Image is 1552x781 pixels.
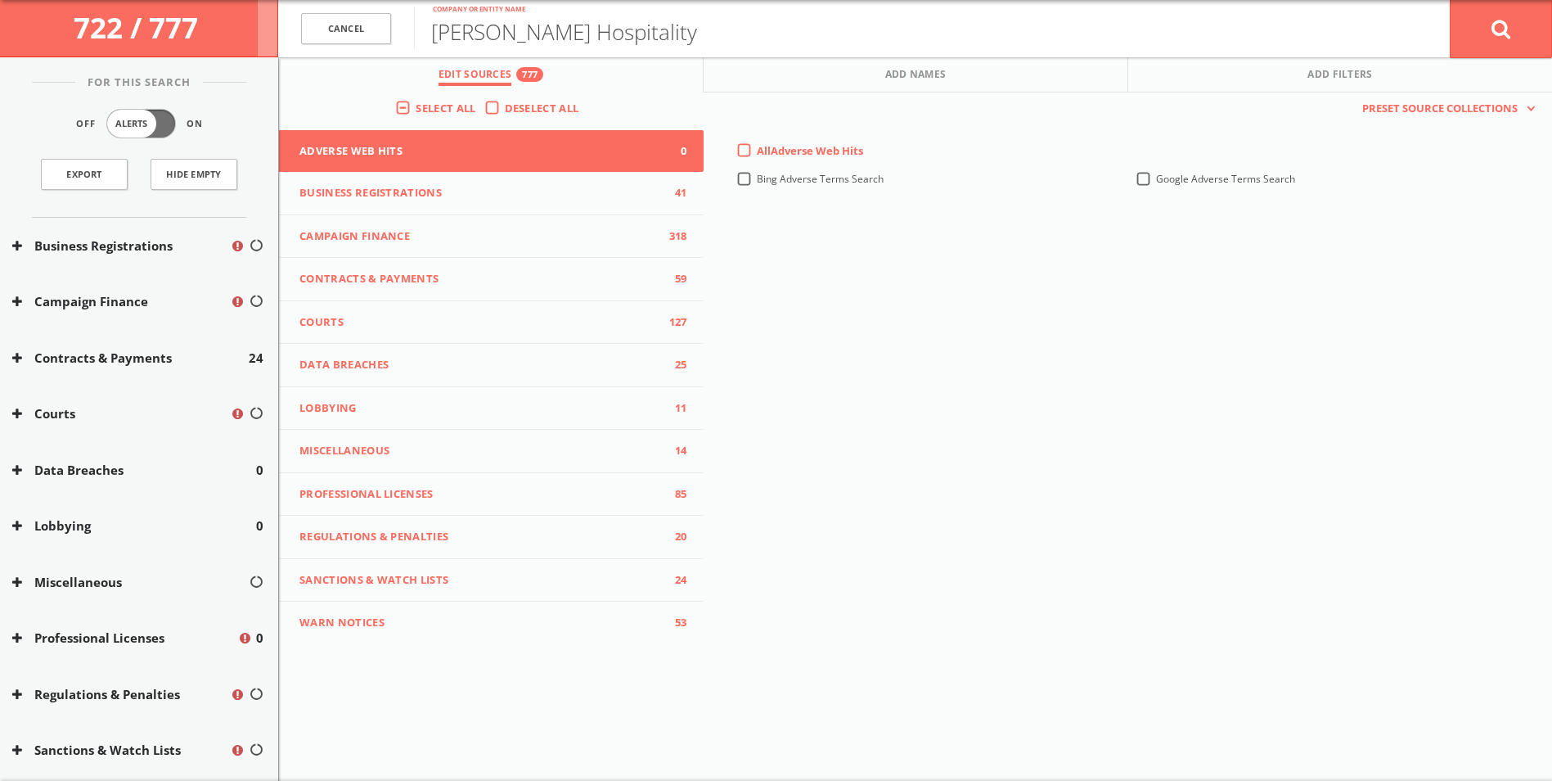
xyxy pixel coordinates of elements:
span: Bing Adverse Terms Search [757,172,884,186]
button: Adverse Web Hits0 [279,130,704,173]
span: Add Filters [1307,67,1373,86]
span: Off [76,117,96,131]
a: Export [41,159,128,190]
button: Campaign Finance [12,292,230,311]
span: Select All [416,101,475,115]
span: 11 [663,400,687,417]
span: Edit Sources [439,67,512,86]
div: 777 [516,67,543,82]
span: 20 [663,529,687,545]
span: 53 [663,615,687,631]
button: Hide Empty [151,159,237,190]
span: Google Adverse Terms Search [1156,172,1295,186]
button: Lobbying [12,517,256,535]
button: Add Names [704,57,1128,93]
span: For This Search [75,74,203,91]
span: 59 [663,271,687,287]
span: Campaign Finance [299,228,663,245]
button: Contracts & Payments59 [279,258,704,301]
span: Regulations & Penalties [299,529,663,545]
span: Data Breaches [299,357,663,373]
span: Miscellaneous [299,443,663,459]
span: Adverse Web Hits [299,143,663,160]
span: 85 [663,486,687,503]
button: Data Breaches [12,461,256,480]
button: Courts [12,404,230,423]
span: 0 [256,461,263,480]
button: Miscellaneous [12,573,249,592]
span: 24 [249,349,263,368]
span: Business Registrations [299,185,663,201]
button: Sanctions & Watch Lists24 [279,559,704,603]
span: 25 [663,357,687,373]
button: Business Registrations [12,237,230,255]
a: Cancel [301,13,391,45]
span: Lobbying [299,400,663,417]
span: 41 [663,185,687,201]
span: Contracts & Payments [299,271,663,287]
button: Business Registrations41 [279,172,704,215]
span: Courts [299,314,663,331]
button: Regulations & Penalties [12,685,230,704]
span: Add Names [885,67,947,86]
span: All Adverse Web Hits [757,143,863,158]
span: 0 [256,517,263,535]
button: Courts127 [279,301,704,345]
span: 318 [663,228,687,245]
span: 14 [663,443,687,459]
button: Data Breaches25 [279,344,704,387]
span: 127 [663,314,687,331]
span: 0 [256,629,263,648]
button: Campaign Finance318 [279,215,704,259]
button: Regulations & Penalties20 [279,516,704,559]
span: 722 / 777 [74,8,205,47]
button: Edit Sources777 [279,57,704,93]
button: Lobbying11 [279,387,704,431]
button: Add Filters [1128,57,1552,93]
button: Contracts & Payments [12,349,249,368]
span: 24 [663,572,687,589]
span: 0 [663,143,687,160]
span: Preset Source Collections [1354,101,1526,117]
span: WARN Notices [299,615,663,631]
button: Miscellaneous14 [279,430,704,473]
button: Sanctions & Watch Lists [12,741,230,760]
button: Preset Source Collections [1354,101,1536,117]
span: Professional Licenses [299,486,663,503]
button: WARN Notices53 [279,602,704,644]
span: Deselect All [505,101,579,115]
span: Sanctions & Watch Lists [299,572,663,589]
button: Professional Licenses [12,629,237,648]
button: Professional Licenses85 [279,473,704,517]
span: On [187,117,203,131]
